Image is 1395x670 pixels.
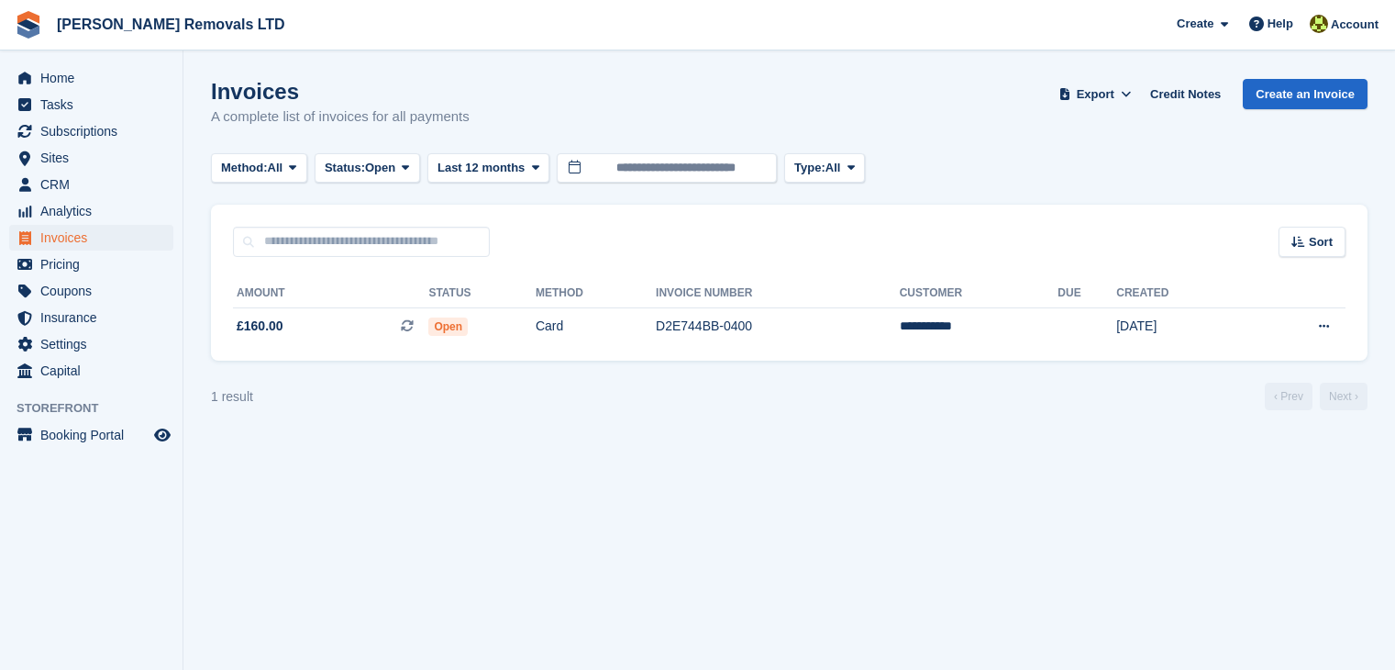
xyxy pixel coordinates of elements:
[784,153,865,184] button: Type: All
[428,318,468,336] span: Open
[237,317,283,336] span: £160.00
[17,399,183,418] span: Storefront
[1310,15,1328,33] img: Sean Glenn
[900,279,1058,308] th: Customer
[9,65,173,91] a: menu
[437,159,525,177] span: Last 12 months
[365,159,395,177] span: Open
[211,153,307,184] button: Method: All
[40,172,150,197] span: CRM
[15,11,42,39] img: stora-icon-8386f47178a22dfd0bd8f6a31ec36ba5ce8667c1dd55bd0f319d3a0aa187defe.svg
[40,118,150,144] span: Subscriptions
[40,251,150,277] span: Pricing
[9,305,173,330] a: menu
[536,307,656,346] td: Card
[9,251,173,277] a: menu
[656,307,900,346] td: D2E744BB-0400
[211,79,470,104] h1: Invoices
[50,9,293,39] a: [PERSON_NAME] Removals LTD
[221,159,268,177] span: Method:
[794,159,825,177] span: Type:
[9,358,173,384] a: menu
[40,278,150,304] span: Coupons
[9,92,173,117] a: menu
[825,159,841,177] span: All
[9,118,173,144] a: menu
[40,331,150,357] span: Settings
[40,225,150,251] span: Invoices
[1116,307,1248,346] td: [DATE]
[427,153,549,184] button: Last 12 months
[151,424,173,446] a: Preview store
[1331,16,1378,34] span: Account
[1265,383,1312,410] a: Previous
[1057,279,1116,308] th: Due
[9,145,173,171] a: menu
[1243,79,1367,109] a: Create an Invoice
[1309,233,1333,251] span: Sort
[211,387,253,407] div: 1 result
[40,198,150,224] span: Analytics
[40,305,150,330] span: Insurance
[9,225,173,251] a: menu
[9,198,173,224] a: menu
[9,422,173,448] a: menu
[1143,79,1228,109] a: Credit Notes
[268,159,283,177] span: All
[9,331,173,357] a: menu
[536,279,656,308] th: Method
[211,106,470,128] p: A complete list of invoices for all payments
[40,92,150,117] span: Tasks
[1320,383,1367,410] a: Next
[1055,79,1135,109] button: Export
[325,159,365,177] span: Status:
[1261,383,1371,410] nav: Page
[40,145,150,171] span: Sites
[40,358,150,384] span: Capital
[40,422,150,448] span: Booking Portal
[9,172,173,197] a: menu
[233,279,428,308] th: Amount
[1177,15,1213,33] span: Create
[1268,15,1293,33] span: Help
[315,153,420,184] button: Status: Open
[656,279,900,308] th: Invoice Number
[428,279,536,308] th: Status
[1077,85,1114,104] span: Export
[9,278,173,304] a: menu
[1116,279,1248,308] th: Created
[40,65,150,91] span: Home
